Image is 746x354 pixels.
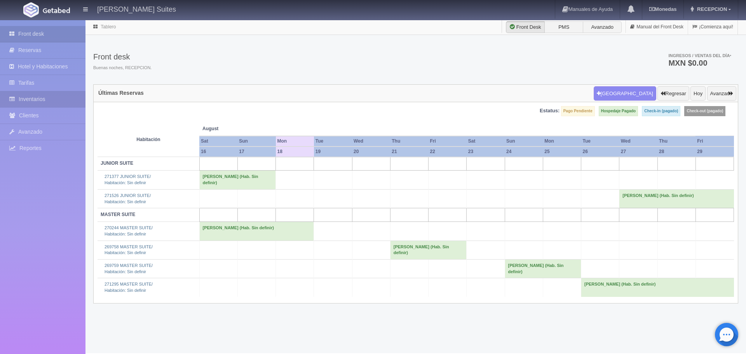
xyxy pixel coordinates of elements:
[352,136,390,146] th: Wed
[105,244,153,255] a: 269758 MASTER SUITE/Habitación: Sin definir
[695,6,727,12] span: RECEPCION
[688,19,737,35] a: ¡Comienza aquí!
[314,136,352,146] th: Tue
[199,146,237,157] th: 16
[429,136,467,146] th: Fri
[202,126,273,132] span: August
[583,21,622,33] label: Avanzado
[23,2,39,17] img: Getabed
[505,136,543,146] th: Sun
[97,4,176,14] h4: [PERSON_NAME] Suites
[657,146,695,157] th: 28
[101,212,135,217] b: MASTER SUITE
[105,225,153,236] a: 270244 MASTER SUITE/Habitación: Sin definir
[543,146,581,157] th: 25
[105,193,151,204] a: 271526 JUNIOR SUITE/Habitación: Sin definir
[642,106,680,116] label: Check-in (pagado)
[684,106,725,116] label: Check-out (pagado)
[101,24,116,30] a: Tablero
[429,146,467,157] th: 22
[43,7,70,13] img: Getabed
[544,21,583,33] label: PMS
[581,146,619,157] th: 26
[561,106,595,116] label: Pago Pendiente
[668,59,731,67] h3: MXN $0.00
[276,136,314,146] th: Mon
[626,19,688,35] a: Manual del Front Desk
[199,136,237,146] th: Sat
[237,146,275,157] th: 17
[619,136,657,146] th: Wed
[690,86,706,101] button: Hoy
[695,146,734,157] th: 29
[93,65,152,71] span: Buenas noches, RECEPCION.
[657,136,695,146] th: Thu
[543,136,581,146] th: Mon
[199,171,276,189] td: [PERSON_NAME] (Hab. Sin definir)
[581,278,734,297] td: [PERSON_NAME] (Hab. Sin definir)
[657,86,689,101] button: Regresar
[105,174,151,185] a: 271377 JUNIOR SUITE/Habitación: Sin definir
[276,146,314,157] th: 18
[237,136,275,146] th: Sun
[105,282,153,293] a: 271295 MASTER SUITE/Habitación: Sin definir
[352,146,390,157] th: 20
[505,260,581,278] td: [PERSON_NAME] (Hab. Sin definir)
[540,107,559,115] label: Estatus:
[649,6,676,12] b: Monedas
[93,52,152,61] h3: Front desk
[105,263,153,274] a: 269759 MASTER SUITE/Habitación: Sin definir
[390,241,467,259] td: [PERSON_NAME] (Hab. Sin definir)
[599,106,638,116] label: Hospedaje Pagado
[619,189,734,208] td: [PERSON_NAME] (Hab. Sin definir)
[199,222,314,241] td: [PERSON_NAME] (Hab. Sin definir)
[594,86,656,101] button: [GEOGRAPHIC_DATA]
[619,146,657,157] th: 27
[101,160,133,166] b: JUNIOR SUITE
[581,136,619,146] th: Tue
[707,86,736,101] button: Avanzar
[136,137,160,142] strong: Habitación
[506,21,545,33] label: Front Desk
[467,146,505,157] th: 23
[467,136,505,146] th: Sat
[695,136,734,146] th: Fri
[390,146,428,157] th: 21
[390,136,428,146] th: Thu
[505,146,543,157] th: 24
[314,146,352,157] th: 19
[98,90,144,96] h4: Últimas Reservas
[668,53,731,58] span: Ingresos / Ventas del día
